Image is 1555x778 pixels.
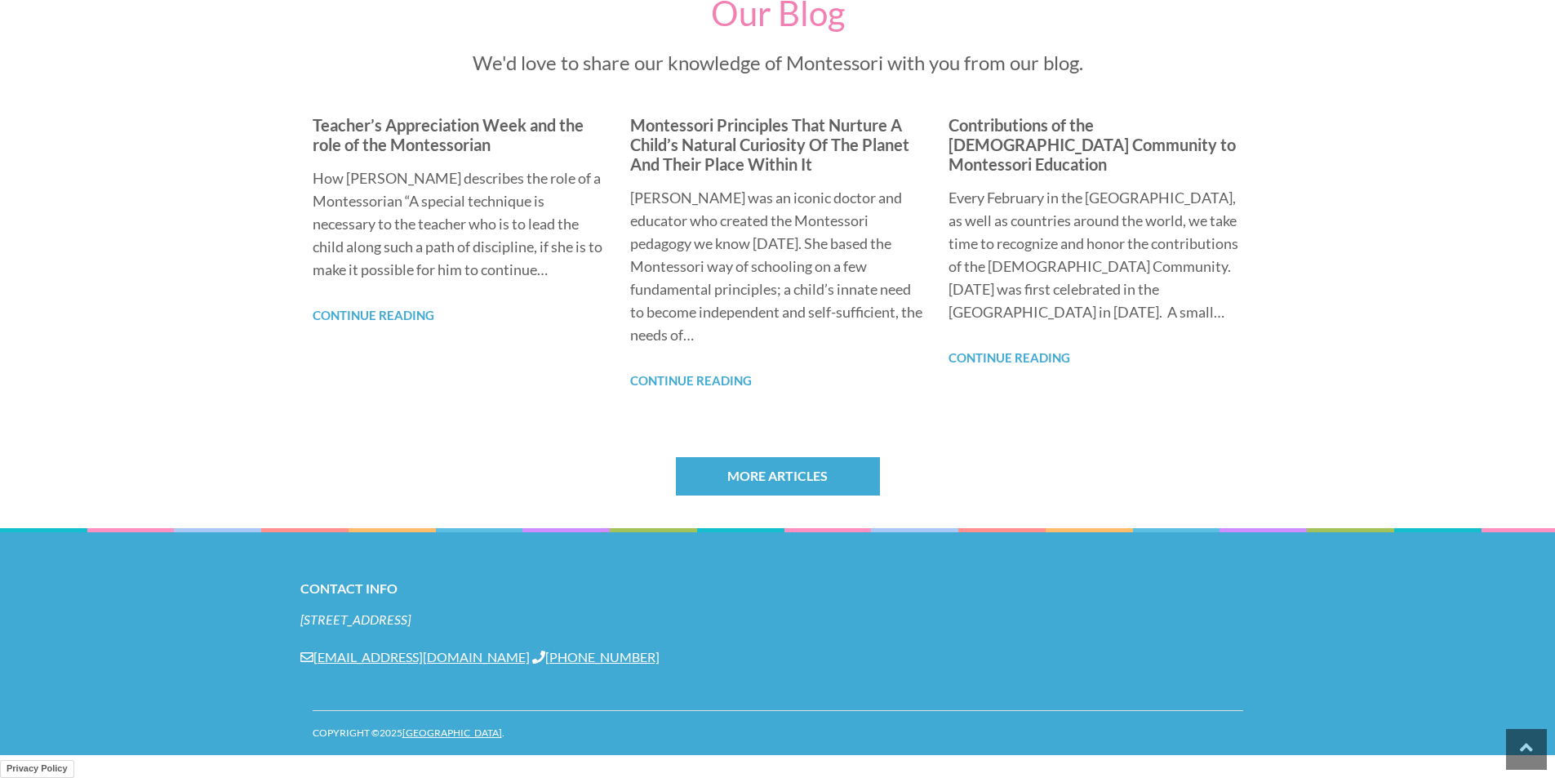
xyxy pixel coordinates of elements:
[949,350,1070,365] a: Continue Reading
[949,186,1242,323] p: Every February in the [GEOGRAPHIC_DATA], as well as countries around the world, we take time to r...
[300,577,1255,600] h2: Contact Info
[630,186,924,346] p: [PERSON_NAME] was an iconic doctor and educator who created the Montessori pedagogy we know [DATE...
[532,649,660,665] a: [PHONE_NUMBER]
[460,50,1096,76] p: We'd love to share our knowledge of Montessori with you from our blog.
[630,115,909,174] a: Montessori Principles That Nurture A Child’s Natural Curiosity Of The Planet And Their Place With...
[313,308,434,322] a: Continue Reading
[313,115,584,154] a: Teacher’s Appreciation Week and the role of the Montessorian
[300,649,530,665] a: [EMAIL_ADDRESS][DOMAIN_NAME]
[300,611,1255,629] address: [STREET_ADDRESS]
[949,115,1236,174] a: Contributions of the [DEMOGRAPHIC_DATA] Community to Montessori Education
[676,457,880,496] a: More Articles
[630,373,752,388] a: Continue Reading
[313,711,1243,755] div: Copyright ©2025 .
[402,727,502,739] a: [GEOGRAPHIC_DATA]
[313,167,606,281] p: How [PERSON_NAME] describes the role of a Montessorian “A special technique is necessary to the t...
